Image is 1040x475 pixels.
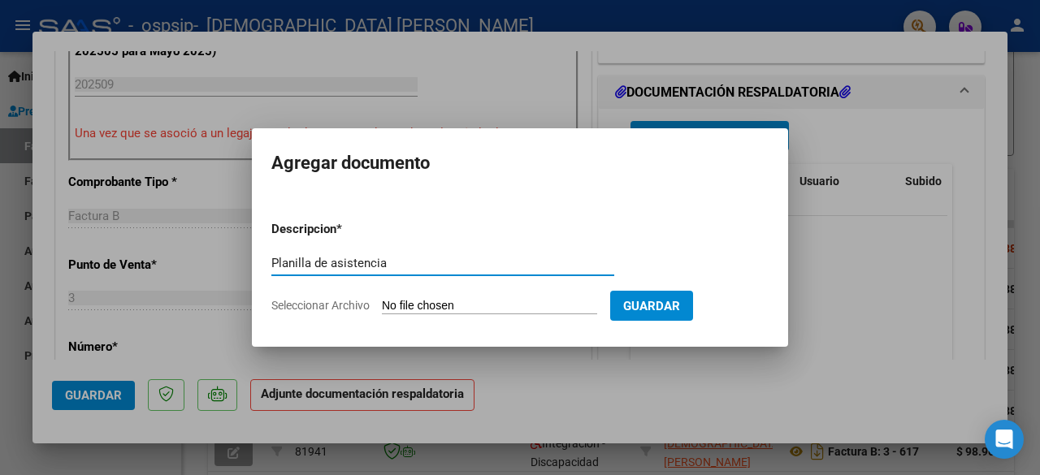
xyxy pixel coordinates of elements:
p: Descripcion [271,220,421,239]
div: Open Intercom Messenger [985,420,1024,459]
h2: Agregar documento [271,148,769,179]
span: Guardar [623,299,680,313]
button: Guardar [610,291,693,321]
span: Seleccionar Archivo [271,299,370,312]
